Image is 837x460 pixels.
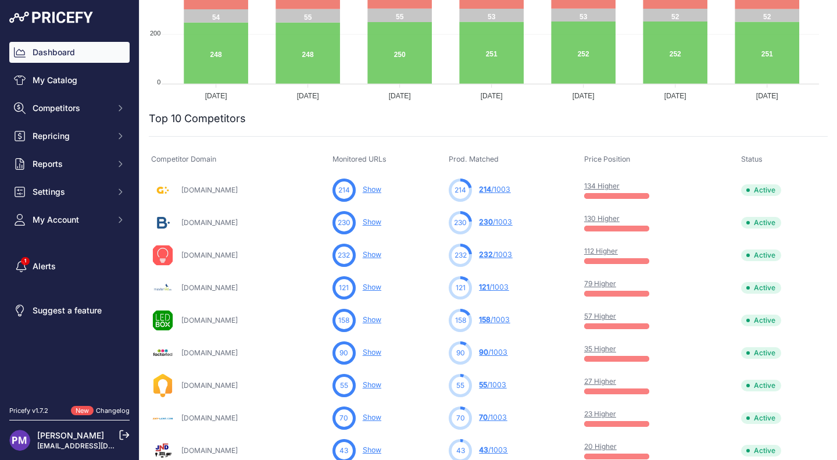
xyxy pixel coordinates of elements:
a: [DOMAIN_NAME] [181,186,238,194]
span: 230 [454,217,467,228]
a: [PERSON_NAME] [37,430,104,440]
a: 134 Higher [584,181,620,190]
span: 43 [479,445,488,454]
button: Settings [9,181,130,202]
span: Active [741,445,781,457]
span: 55 [456,380,464,391]
span: Competitor Domain [151,155,216,163]
a: Show [363,217,381,226]
span: Active [741,184,781,196]
span: 214 [338,185,350,195]
span: 43 [339,445,348,456]
span: Active [741,217,781,229]
a: 27 Higher [584,377,616,386]
span: Active [741,347,781,359]
a: [DOMAIN_NAME] [181,381,238,390]
a: [DOMAIN_NAME] [181,348,238,357]
a: 214/1003 [479,185,510,194]
span: 158 [455,315,466,326]
span: New [71,406,94,416]
span: 90 [456,348,465,358]
span: 121 [456,283,466,293]
a: 112 Higher [584,247,618,255]
a: 230/1003 [479,217,512,226]
a: Alerts [9,256,130,277]
a: 57 Higher [584,312,616,320]
tspan: [DATE] [664,92,686,100]
span: 232 [455,250,467,261]
a: [DOMAIN_NAME] [181,251,238,259]
span: Price Position [584,155,630,163]
a: 20 Higher [584,442,617,451]
a: Show [363,185,381,194]
span: Active [741,412,781,424]
span: 70 [339,413,348,423]
a: 232/1003 [479,250,512,259]
tspan: [DATE] [205,92,227,100]
span: Active [741,249,781,261]
a: Show [363,380,381,389]
span: 232 [479,250,493,259]
a: Show [363,315,381,324]
span: 230 [479,217,493,226]
tspan: 0 [157,79,160,85]
span: Reports [33,158,109,170]
span: Active [741,282,781,294]
a: [DOMAIN_NAME] [181,283,238,292]
span: Monitored URLs [332,155,387,163]
span: My Account [33,214,109,226]
a: Show [363,283,381,291]
span: Active [741,380,781,391]
a: Show [363,445,381,454]
a: 43/1003 [479,445,507,454]
span: Status [741,155,763,163]
a: Show [363,250,381,259]
tspan: [DATE] [481,92,503,100]
h2: Top 10 Competitors [149,110,246,127]
span: 158 [338,315,349,326]
a: 70/1003 [479,413,507,422]
tspan: [DATE] [297,92,319,100]
span: 158 [479,315,491,324]
a: [DOMAIN_NAME] [181,413,238,422]
span: Active [741,315,781,326]
a: Show [363,348,381,356]
a: [EMAIL_ADDRESS][DOMAIN_NAME] [37,441,159,450]
button: My Account [9,209,130,230]
a: 79 Higher [584,279,616,288]
a: Dashboard [9,42,130,63]
button: Reports [9,154,130,174]
span: Prod. Matched [449,155,499,163]
span: Settings [33,186,109,198]
span: 214 [455,185,466,195]
button: Repricing [9,126,130,147]
a: Suggest a feature [9,300,130,321]
a: 158/1003 [479,315,510,324]
span: 90 [339,348,348,358]
div: Pricefy v1.7.2 [9,406,48,416]
a: Show [363,413,381,422]
a: 90/1003 [479,348,507,356]
span: 70 [456,413,465,423]
span: Competitors [33,102,109,114]
tspan: [DATE] [756,92,778,100]
tspan: [DATE] [389,92,411,100]
a: 130 Higher [584,214,620,223]
span: 230 [338,217,350,228]
tspan: 200 [150,30,160,37]
span: 232 [338,250,350,261]
img: Pricefy Logo [9,12,93,23]
a: Changelog [96,406,130,415]
a: [DOMAIN_NAME] [181,218,238,227]
a: [DOMAIN_NAME] [181,446,238,455]
span: 55 [479,380,487,389]
a: 55/1003 [479,380,506,389]
span: 90 [479,348,488,356]
a: My Catalog [9,70,130,91]
a: 23 Higher [584,409,616,418]
span: Repricing [33,130,109,142]
a: 35 Higher [584,344,616,353]
tspan: [DATE] [573,92,595,100]
span: 121 [479,283,489,291]
span: 70 [479,413,488,422]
